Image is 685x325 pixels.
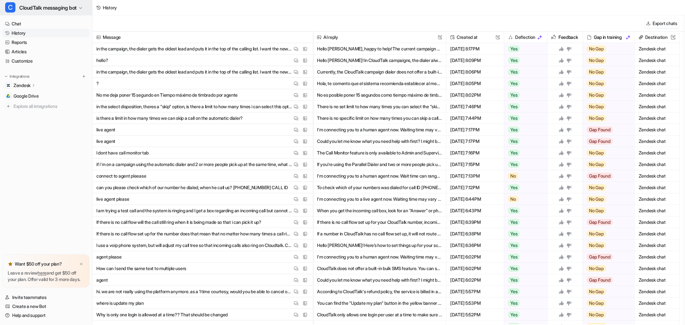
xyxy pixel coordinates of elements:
[587,138,613,145] span: Gap Found
[15,261,62,267] p: Want $50 off your plan?
[504,101,544,112] button: Yes
[96,66,292,78] p: in the campaign, the dialer gets the oldest lead and puts it in the top of the calling list. I wa...
[449,251,501,263] span: [DATE] 6:02PM
[637,147,677,159] span: Zendesk chat
[449,66,501,78] span: [DATE] 8:06PM
[637,170,677,182] span: Zendesk chat
[515,31,535,43] h2: Deflection
[587,300,606,306] span: No Gap
[587,231,606,237] span: No Gap
[4,74,8,79] img: expand menu
[504,263,544,274] button: Yes
[317,274,442,286] button: Could you let me know what you need help with first? I might be able to assist faster. If you sti...
[8,261,13,267] img: star
[637,309,677,321] span: Zendesk chat
[96,101,292,112] p: in the select disposition, theres a "skip" option, is there a limit to how many times i can selec...
[583,193,630,205] button: No Gap
[317,89,442,101] button: No es posible poner 15 segundos como tiempo máximo de timbrado por agente. Se recomienda configur...
[508,277,520,283] span: Yes
[317,193,442,205] button: I'm connecting you to a live agent now. Waiting time may vary between a few seconds and 30 minute...
[449,240,501,251] span: [DATE] 6:36PM
[508,80,520,87] span: Yes
[3,29,90,38] a: History
[96,309,228,321] p: Why is only one login is allowed at a time?? That should be changed
[587,115,606,121] span: No Gap
[449,170,501,182] span: [DATE] 7:13PM
[508,57,520,64] span: Yes
[587,196,606,202] span: No Gap
[504,286,544,297] button: Yes
[449,55,501,66] span: [DATE] 8:09PM
[504,170,544,182] button: No
[82,74,86,79] img: menu_add.svg
[449,136,501,147] span: [DATE] 7:17PM
[504,228,544,240] button: Yes
[449,263,501,274] span: [DATE] 6:02PM
[583,147,630,159] button: No Gap
[317,170,442,182] button: I'm connecting you to a human agent now. Wait time can range from a few seconds up to 30 minutes....
[504,147,544,159] button: Yes
[96,297,144,309] p: where is update my plan
[103,4,117,11] div: History
[587,103,606,110] span: No Gap
[504,240,544,251] button: Yes
[583,43,630,55] button: No Gap
[583,263,630,274] button: No Gap
[504,124,544,136] button: Yes
[587,219,613,225] span: Gap Found
[587,265,606,272] span: No Gap
[637,112,677,124] span: Zendesk chat
[8,270,84,283] p: Leave a review and get $50 off your plan. Offer valid for 3 more days.
[96,274,108,286] p: agent
[583,205,630,216] button: No Gap
[583,240,630,251] button: No Gap
[3,311,90,320] a: Help and support
[508,300,520,306] span: Yes
[6,94,10,98] img: Google Drive
[449,309,501,321] span: [DATE] 5:52PM
[587,46,606,52] span: No Gap
[508,207,520,214] span: Yes
[637,31,677,43] span: Destination
[508,173,518,179] span: No
[558,31,578,43] h2: Feedback
[13,82,31,89] p: Zendesk
[587,80,606,87] span: No Gap
[96,193,129,205] p: live agent please
[508,103,520,110] span: Yes
[587,254,613,260] span: Gap Found
[637,43,677,55] span: Zendesk chat
[508,69,520,75] span: Yes
[637,274,677,286] span: Zendesk chat
[504,43,544,55] button: Yes
[504,89,544,101] button: Yes
[317,66,442,78] button: Currently, the CloudTalk campaign dialer does not offer a built-in option to sort leads by "newes...
[583,251,630,263] button: Gap Found
[637,263,677,274] span: Zendesk chat
[508,115,520,121] span: Yes
[79,262,83,266] img: x
[637,89,677,101] span: Zendesk chat
[587,173,613,179] span: Gap Found
[504,55,544,66] button: Yes
[587,277,613,283] span: Gap Found
[504,112,544,124] button: Yes
[317,182,442,193] button: To check which of your numbers was dialed for call ID [PHONE_NUMBER], please contact support with...
[504,136,544,147] button: Yes
[449,205,501,216] span: [DATE] 6:43PM
[587,207,606,214] span: No Gap
[10,74,30,79] p: Integrations
[317,55,442,66] button: Hello [PERSON_NAME]! In CloudTalk campaigns, the dialer always prioritizes the oldest leads first...
[508,46,520,52] span: Yes
[583,297,630,309] button: No Gap
[587,57,606,64] span: No Gap
[96,89,238,101] p: No me deja poner 15 segundo en Tiempo máximo de timbrado por agente
[583,101,630,112] button: No Gap
[583,182,630,193] button: No Gap
[449,43,501,55] span: [DATE] 8:17PM
[583,216,630,228] button: Gap Found
[96,205,292,216] p: I am trying a test call and the system is ringing and I get a box regarding an incoming call but ...
[583,89,630,101] button: No Gap
[96,112,243,124] p: is there a limit in how many times we can skip a call on the automatic dialer?
[587,69,606,75] span: No Gap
